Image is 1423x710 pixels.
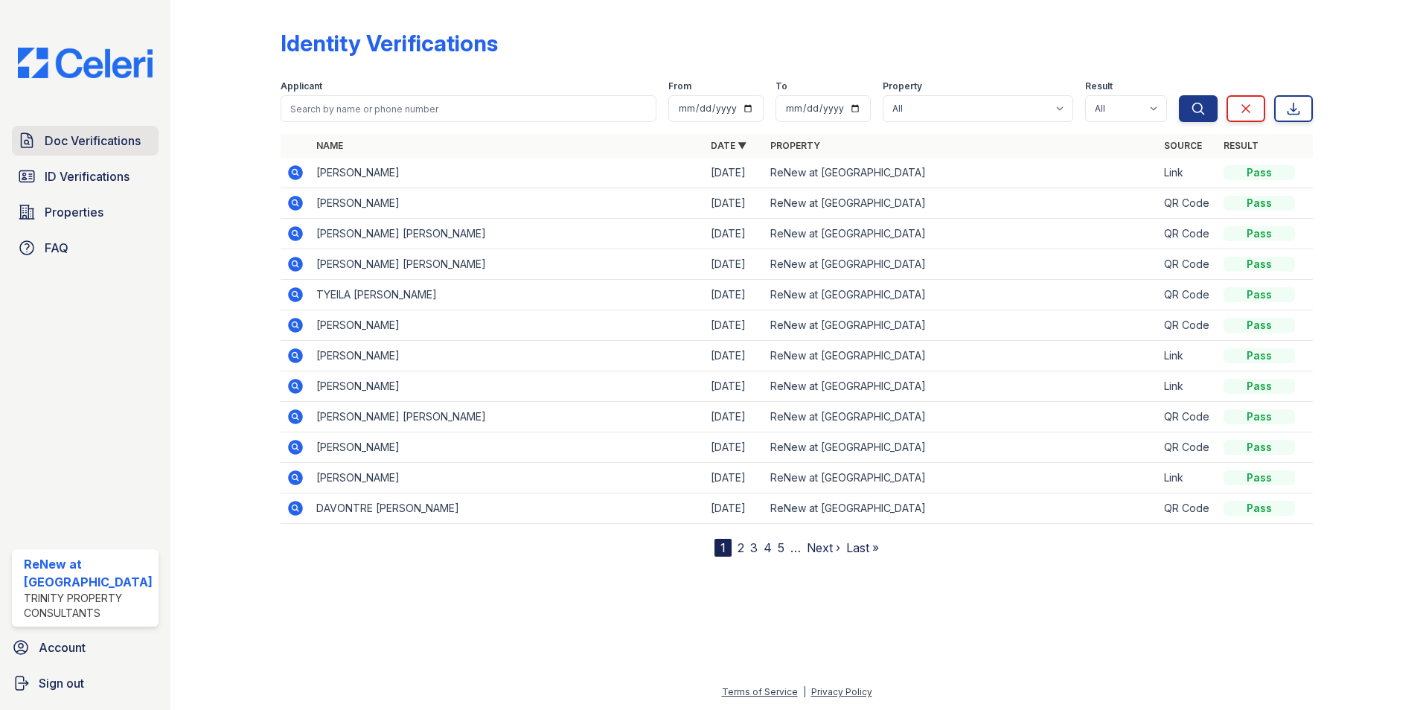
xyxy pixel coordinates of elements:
[1158,280,1218,310] td: QR Code
[12,197,159,227] a: Properties
[764,371,1159,402] td: ReNew at [GEOGRAPHIC_DATA]
[714,539,732,557] div: 1
[764,158,1159,188] td: ReNew at [GEOGRAPHIC_DATA]
[24,591,153,621] div: Trinity Property Consultants
[778,540,784,555] a: 5
[1224,257,1295,272] div: Pass
[764,432,1159,463] td: ReNew at [GEOGRAPHIC_DATA]
[1085,80,1113,92] label: Result
[310,249,705,280] td: [PERSON_NAME] [PERSON_NAME]
[1224,379,1295,394] div: Pass
[764,341,1159,371] td: ReNew at [GEOGRAPHIC_DATA]
[1158,188,1218,219] td: QR Code
[790,539,801,557] span: …
[811,686,872,697] a: Privacy Policy
[12,161,159,191] a: ID Verifications
[705,463,764,493] td: [DATE]
[1158,402,1218,432] td: QR Code
[1158,310,1218,341] td: QR Code
[310,188,705,219] td: [PERSON_NAME]
[764,402,1159,432] td: ReNew at [GEOGRAPHIC_DATA]
[310,493,705,524] td: DAVONTRE [PERSON_NAME]
[1158,463,1218,493] td: Link
[764,310,1159,341] td: ReNew at [GEOGRAPHIC_DATA]
[1158,158,1218,188] td: Link
[281,30,498,57] div: Identity Verifications
[39,674,84,692] span: Sign out
[764,280,1159,310] td: ReNew at [GEOGRAPHIC_DATA]
[1158,219,1218,249] td: QR Code
[770,140,820,151] a: Property
[705,341,764,371] td: [DATE]
[310,219,705,249] td: [PERSON_NAME] [PERSON_NAME]
[764,219,1159,249] td: ReNew at [GEOGRAPHIC_DATA]
[1224,287,1295,302] div: Pass
[1224,318,1295,333] div: Pass
[705,280,764,310] td: [DATE]
[846,540,879,555] a: Last »
[705,219,764,249] td: [DATE]
[310,310,705,341] td: [PERSON_NAME]
[1224,440,1295,455] div: Pass
[1158,493,1218,524] td: QR Code
[45,167,129,185] span: ID Verifications
[316,140,343,151] a: Name
[803,686,806,697] div: |
[711,140,746,151] a: Date ▼
[310,341,705,371] td: [PERSON_NAME]
[668,80,691,92] label: From
[705,371,764,402] td: [DATE]
[45,239,68,257] span: FAQ
[750,540,758,555] a: 3
[1158,341,1218,371] td: Link
[310,371,705,402] td: [PERSON_NAME]
[705,158,764,188] td: [DATE]
[6,48,164,78] img: CE_Logo_Blue-a8612792a0a2168367f1c8372b55b34899dd931a85d93a1a3d3e32e68fde9ad4.png
[764,249,1159,280] td: ReNew at [GEOGRAPHIC_DATA]
[722,686,798,697] a: Terms of Service
[764,540,772,555] a: 4
[45,203,103,221] span: Properties
[1224,501,1295,516] div: Pass
[705,432,764,463] td: [DATE]
[310,432,705,463] td: [PERSON_NAME]
[281,95,657,122] input: Search by name or phone number
[776,80,787,92] label: To
[1224,470,1295,485] div: Pass
[705,402,764,432] td: [DATE]
[705,188,764,219] td: [DATE]
[310,158,705,188] td: [PERSON_NAME]
[705,310,764,341] td: [DATE]
[6,633,164,662] a: Account
[1224,140,1259,151] a: Result
[807,540,840,555] a: Next ›
[6,668,164,698] a: Sign out
[764,188,1159,219] td: ReNew at [GEOGRAPHIC_DATA]
[705,249,764,280] td: [DATE]
[1224,165,1295,180] div: Pass
[764,493,1159,524] td: ReNew at [GEOGRAPHIC_DATA]
[1164,140,1202,151] a: Source
[12,233,159,263] a: FAQ
[24,555,153,591] div: ReNew at [GEOGRAPHIC_DATA]
[12,126,159,156] a: Doc Verifications
[738,540,744,555] a: 2
[310,402,705,432] td: [PERSON_NAME] [PERSON_NAME]
[1224,196,1295,211] div: Pass
[1158,249,1218,280] td: QR Code
[39,639,86,656] span: Account
[45,132,141,150] span: Doc Verifications
[1224,409,1295,424] div: Pass
[764,463,1159,493] td: ReNew at [GEOGRAPHIC_DATA]
[1224,226,1295,241] div: Pass
[310,463,705,493] td: [PERSON_NAME]
[883,80,922,92] label: Property
[310,280,705,310] td: TYEILA [PERSON_NAME]
[1158,432,1218,463] td: QR Code
[1224,348,1295,363] div: Pass
[705,493,764,524] td: [DATE]
[281,80,322,92] label: Applicant
[1158,371,1218,402] td: Link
